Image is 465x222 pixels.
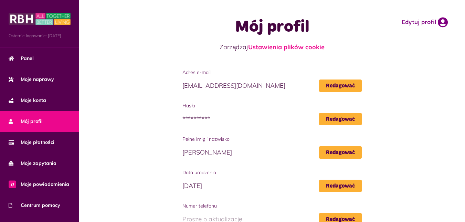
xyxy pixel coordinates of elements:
font: [PERSON_NAME] [182,148,232,156]
font: Redagować [326,216,355,222]
font: Redagować [326,83,355,88]
font: 0 [11,181,14,187]
font: [EMAIL_ADDRESS][DOMAIN_NAME] [182,82,285,89]
font: Panel [21,55,34,61]
font: Moje naprawy [21,76,54,82]
font: Moje konta [21,97,46,103]
font: Numer telefonu [182,203,217,209]
font: Hasło [182,103,195,109]
font: Moje zapytania [21,160,56,166]
a: Redagować [319,113,362,125]
font: Zarządzaj [220,43,248,51]
a: Redagować [319,180,362,192]
font: [DATE] [182,182,202,190]
a: Edytuj profil [402,17,448,28]
font: Ustawienia plików cookie [248,43,325,51]
font: Mój profil [21,118,43,124]
font: Moje płatności [21,139,54,145]
font: Adres e-mail [182,69,211,75]
font: Moje powiadomienia [21,181,69,187]
font: Redagować [326,150,355,155]
font: Pełne imię i nazwisko [182,136,230,142]
font: Ostatnie logowanie: [DATE] [9,33,61,38]
img: MyRBH [9,12,71,26]
a: Redagować [319,80,362,92]
font: Redagować [326,183,355,189]
font: Redagować [326,116,355,122]
font: Data urodzenia [182,169,216,176]
font: Mój profil [235,19,309,35]
a: Redagować [319,146,362,159]
font: Centrum pomocy [21,202,60,208]
font: Edytuj profil [402,19,436,25]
